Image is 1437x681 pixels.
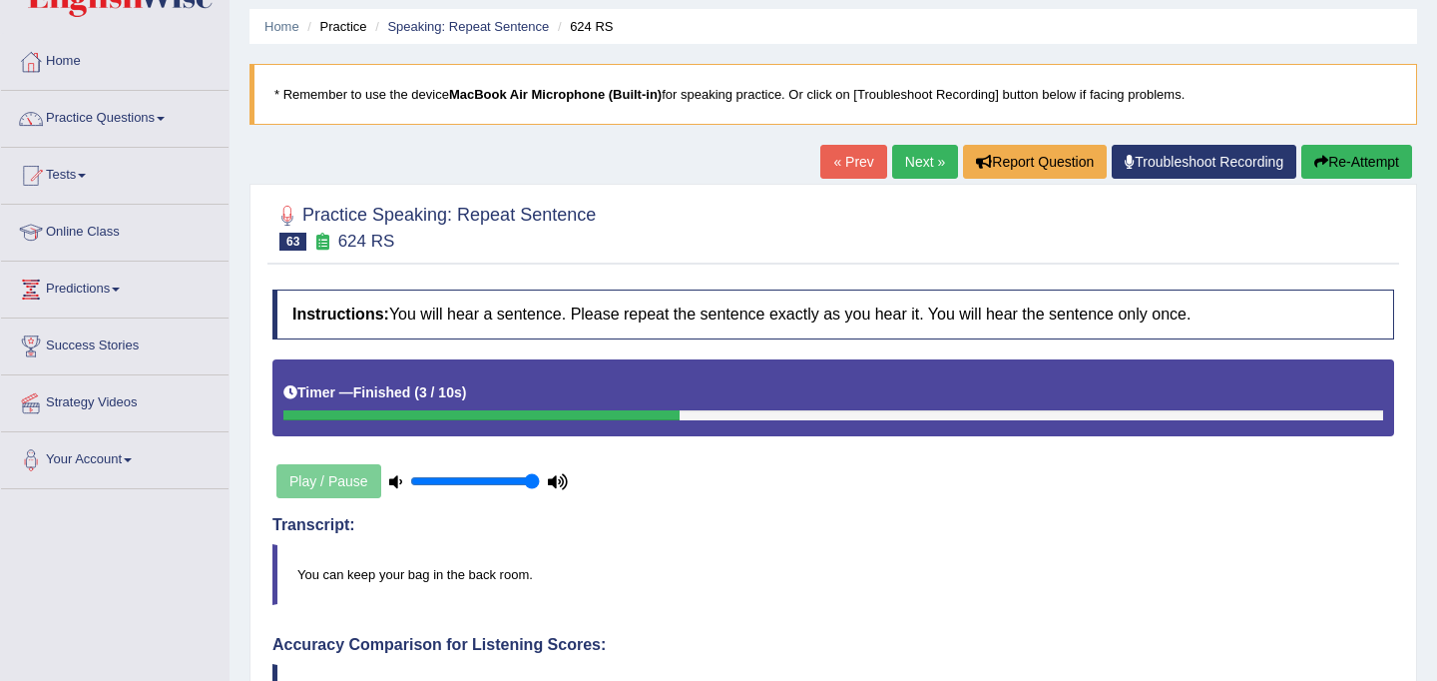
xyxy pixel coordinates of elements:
small: Exam occurring question [311,233,332,252]
b: 3 / 10s [419,384,462,400]
blockquote: * Remember to use the device for speaking practice. Or click on [Troubleshoot Recording] button b... [249,64,1417,125]
a: Strategy Videos [1,375,229,425]
a: « Prev [820,145,886,179]
a: Next » [892,145,958,179]
h4: Accuracy Comparison for Listening Scores: [272,636,1394,654]
b: Instructions: [292,306,389,323]
li: 624 RS [553,17,614,36]
a: Success Stories [1,319,229,368]
h4: You will hear a sentence. Please repeat the sentence exactly as you hear it. You will hear the se... [272,290,1394,340]
a: Home [264,19,299,34]
b: ) [462,384,467,400]
a: Your Account [1,432,229,482]
h5: Timer — [283,385,466,400]
a: Speaking: Repeat Sentence [387,19,549,34]
h4: Transcript: [272,516,1394,534]
button: Report Question [963,145,1107,179]
li: Practice [302,17,366,36]
a: Predictions [1,262,229,312]
blockquote: You can keep your bag in the back room. [272,544,1394,605]
a: Home [1,34,229,84]
span: 63 [279,233,306,251]
small: 624 RS [338,232,395,251]
a: Practice Questions [1,91,229,141]
b: Finished [353,384,411,400]
h2: Practice Speaking: Repeat Sentence [272,201,596,251]
b: ( [414,384,419,400]
button: Re-Attempt [1301,145,1412,179]
b: MacBook Air Microphone (Built-in) [449,87,662,102]
a: Online Class [1,205,229,255]
a: Troubleshoot Recording [1112,145,1296,179]
a: Tests [1,148,229,198]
